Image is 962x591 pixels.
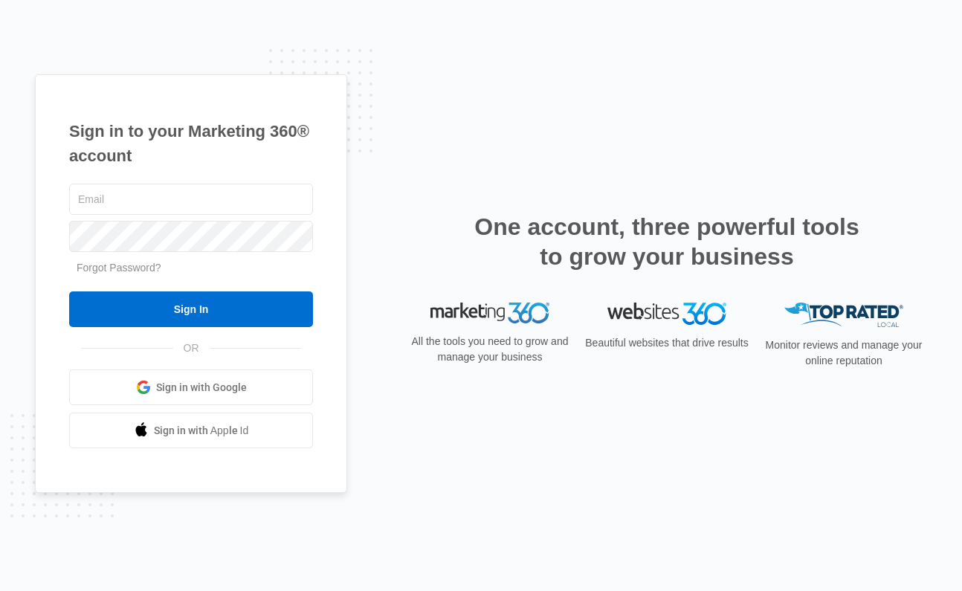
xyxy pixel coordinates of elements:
a: Sign in with Apple Id [69,413,313,448]
input: Sign In [69,291,313,327]
a: Forgot Password? [77,262,161,274]
a: Sign in with Google [69,369,313,405]
span: Sign in with Apple Id [154,423,249,439]
p: Monitor reviews and manage your online reputation [761,338,927,369]
span: Sign in with Google [156,380,247,395]
p: All the tools you need to grow and manage your business [407,334,573,365]
span: OR [173,340,210,356]
img: Marketing 360 [430,303,549,323]
p: Beautiful websites that drive results [584,335,750,351]
h2: One account, three powerful tools to grow your business [470,212,864,271]
img: Top Rated Local [784,303,903,327]
img: Websites 360 [607,303,726,324]
h1: Sign in to your Marketing 360® account [69,119,313,168]
input: Email [69,184,313,215]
